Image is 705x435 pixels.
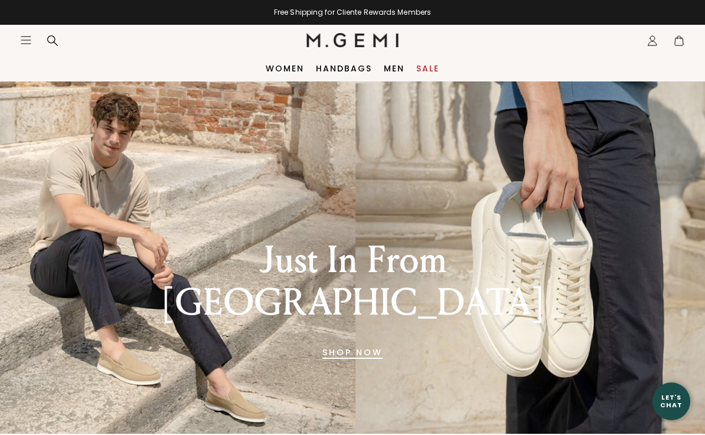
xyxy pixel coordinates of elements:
[322,338,383,367] a: Banner primary button
[384,64,404,73] a: Men
[652,394,690,408] div: Let's Chat
[416,64,439,73] a: Sale
[266,64,304,73] a: Women
[20,34,32,46] button: Open site menu
[306,33,399,47] img: M.Gemi
[133,239,572,324] div: Just In From [GEOGRAPHIC_DATA]
[316,64,372,73] a: Handbags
